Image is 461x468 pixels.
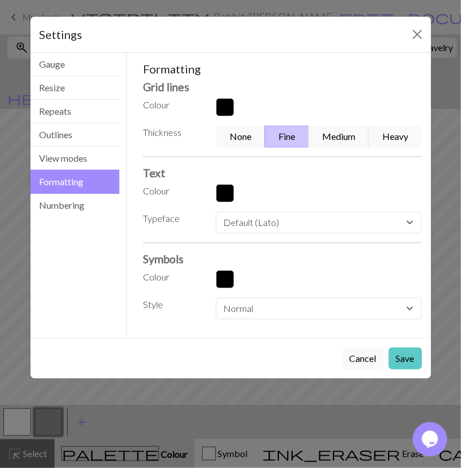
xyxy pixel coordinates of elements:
h5: Settings [40,26,83,43]
h3: Grid lines [143,80,422,93]
button: Cancel [342,348,384,369]
button: None [216,126,265,147]
label: Style [136,298,209,315]
button: Fine [265,126,309,147]
h3: Symbols [143,252,422,266]
label: Colour [136,98,209,112]
h3: Text [143,166,422,180]
label: Colour [136,184,209,198]
button: View modes [30,147,120,170]
label: Thickness [136,126,209,143]
button: Outlines [30,123,120,147]
h5: Formatting [143,62,422,76]
button: Close [408,25,427,44]
label: Typeface [136,212,209,229]
button: Repeats [30,100,120,123]
button: Medium [308,126,369,147]
button: Numbering [30,194,120,217]
button: Gauge [30,53,120,76]
iframe: chat widget [413,422,450,457]
button: Formatting [30,170,120,194]
button: Save [389,348,422,369]
label: Colour [136,270,209,284]
button: Heavy [369,126,421,147]
button: Resize [30,76,120,100]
